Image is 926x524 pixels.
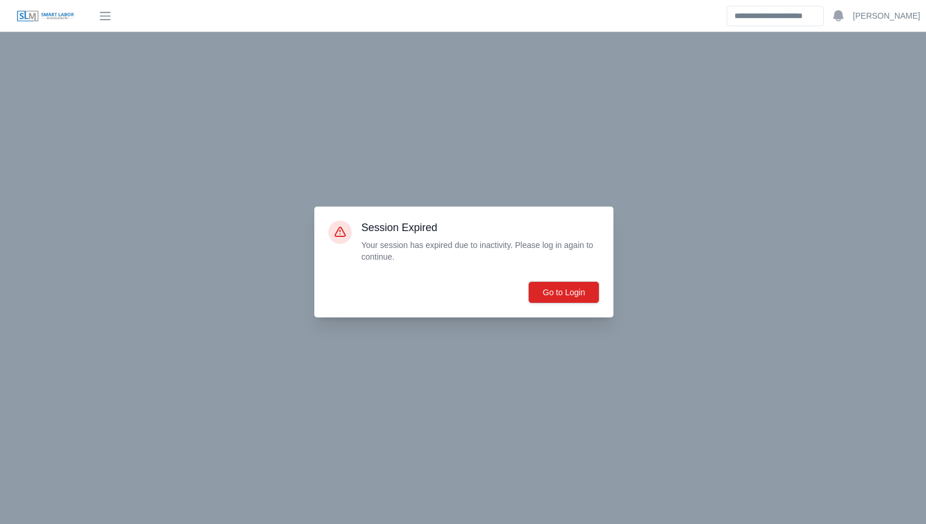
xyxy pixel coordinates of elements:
a: [PERSON_NAME] [853,10,920,22]
img: SLM Logo [16,10,75,23]
button: Go to Login [528,281,599,303]
input: Search [727,6,824,26]
p: Your session has expired due to inactivity. Please log in again to continue. [361,239,599,263]
h3: Session Expired [361,221,599,235]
